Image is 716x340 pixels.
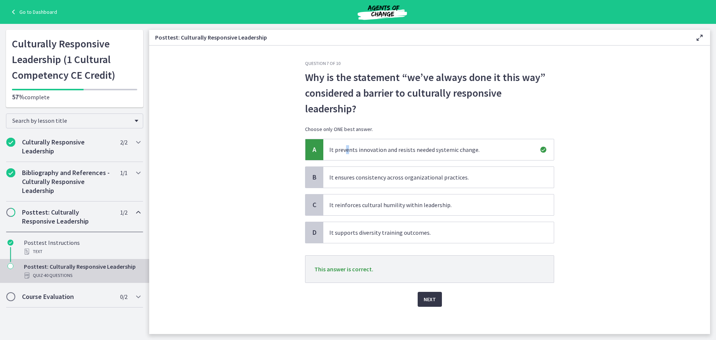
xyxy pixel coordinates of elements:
[310,200,319,209] span: C
[6,168,15,177] i: Completed
[323,167,554,188] span: It ensures consistency across organizational practices.
[22,292,113,301] h2: Course Evaluation
[155,33,683,42] h3: Posttest: Culturally Responsive Leadership
[323,194,554,215] span: It reinforces cultural humility within leadership.
[120,208,127,217] span: 1 / 2
[120,168,127,177] span: 1 / 1
[12,36,137,83] h1: Culturally Responsive Leadership (1 Cultural Competency CE Credit)
[424,295,436,304] span: Next
[323,222,554,243] span: It supports diversity training outcomes.
[22,138,113,156] h2: Culturally Responsive Leadership
[22,168,113,195] h2: Bibliography and References - Culturally Responsive Leadership
[323,139,554,160] span: It prevents innovation and resists needed systemic change.
[24,262,140,280] div: Posttest: Culturally Responsive Leadership
[43,271,72,280] span: · 40 Questions
[305,125,554,133] p: Choose only ONE best answer.
[9,7,57,16] a: Go to Dashboard
[310,145,319,154] span: A
[314,265,373,273] span: This answer is correct.
[7,240,13,246] i: Completed
[12,93,25,101] span: 57%
[6,138,15,147] i: Completed
[24,271,140,280] div: Quiz
[120,292,127,301] span: 0 / 2
[305,60,554,66] h3: Question 7 of 10
[12,93,137,102] p: complete
[12,117,131,124] span: Search by lesson title
[310,228,319,237] span: D
[22,208,113,226] h2: Posttest: Culturally Responsive Leadership
[6,113,143,128] div: Search by lesson title
[337,3,427,21] img: Agents of Change
[24,238,140,256] div: Posttest Instructions
[418,292,442,307] button: Next
[310,173,319,182] span: B
[120,138,127,147] span: 2 / 2
[24,247,140,256] div: Text
[305,69,554,116] span: Why is the statement “we’ve always done it this way” considered a barrier to culturally responsiv...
